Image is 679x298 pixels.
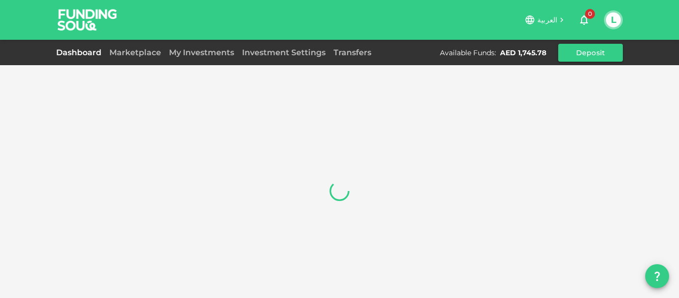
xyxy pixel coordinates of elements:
span: 0 [585,9,595,19]
button: Deposit [558,44,623,62]
span: العربية [537,15,557,24]
a: Investment Settings [238,48,330,57]
a: Dashboard [56,48,105,57]
button: question [645,264,669,288]
a: Transfers [330,48,375,57]
button: 0 [574,10,594,30]
div: AED 1,745.78 [500,48,546,58]
div: Available Funds : [440,48,496,58]
a: My Investments [165,48,238,57]
a: Marketplace [105,48,165,57]
button: L [606,12,621,27]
